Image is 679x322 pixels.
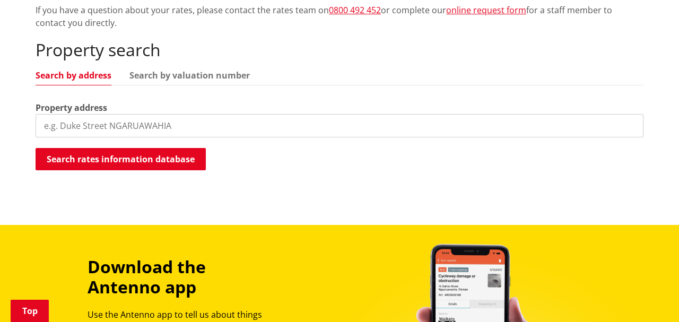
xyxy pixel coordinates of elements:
[36,148,206,170] button: Search rates information database
[446,4,526,16] a: online request form
[36,71,111,80] a: Search by address
[36,114,643,137] input: e.g. Duke Street NGARUAWAHIA
[329,4,381,16] a: 0800 492 452
[630,277,668,316] iframe: Messenger Launcher
[129,71,250,80] a: Search by valuation number
[36,40,643,60] h2: Property search
[88,257,280,298] h3: Download the Antenno app
[36,4,643,29] p: If you have a question about your rates, please contact the rates team on or complete our for a s...
[36,101,107,114] label: Property address
[11,300,49,322] a: Top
